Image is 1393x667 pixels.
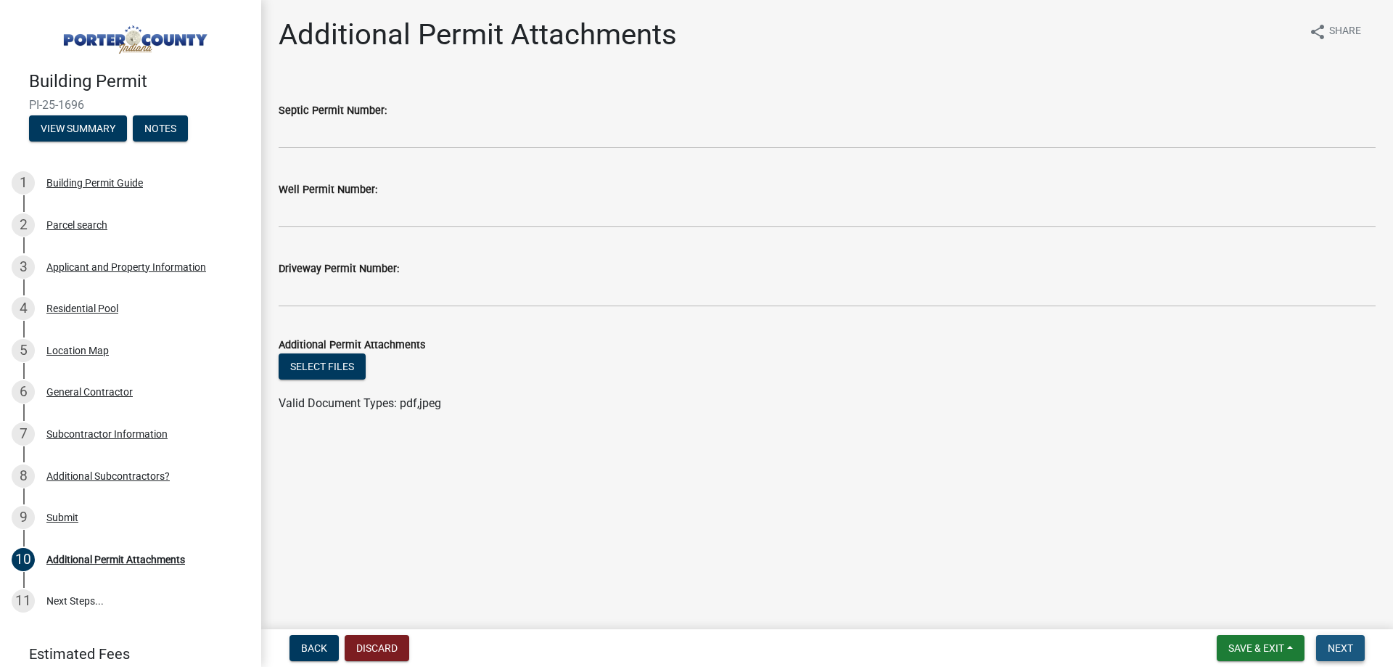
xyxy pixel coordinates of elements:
div: 10 [12,548,35,571]
div: 2 [12,213,35,237]
div: Additional Permit Attachments [46,555,185,565]
wm-modal-confirm: Summary [29,123,127,135]
div: 6 [12,380,35,404]
div: Subcontractor Information [46,429,168,439]
button: Back [289,635,339,661]
label: Septic Permit Number: [279,106,387,116]
label: Driveway Permit Number: [279,264,399,274]
span: PI-25-1696 [29,98,232,112]
div: 4 [12,297,35,320]
div: Residential Pool [46,303,118,314]
div: 9 [12,506,35,529]
div: Submit [46,512,78,523]
button: View Summary [29,115,127,142]
div: 1 [12,171,35,195]
label: Additional Permit Attachments [279,340,425,351]
i: share [1309,23,1326,41]
span: Valid Document Types: pdf,jpeg [279,396,441,410]
div: 8 [12,465,35,488]
div: 3 [12,255,35,279]
span: Share [1329,23,1361,41]
button: Next [1316,635,1365,661]
span: Save & Exit [1228,642,1284,654]
button: Notes [133,115,188,142]
div: General Contractor [46,387,133,397]
h4: Building Permit [29,71,250,92]
button: Discard [345,635,409,661]
img: Porter County, Indiana [29,15,238,56]
h1: Additional Permit Attachments [279,17,677,52]
button: Select files [279,353,366,380]
wm-modal-confirm: Notes [133,123,188,135]
div: Additional Subcontractors? [46,471,170,481]
div: 11 [12,589,35,613]
span: Next [1328,642,1353,654]
button: Save & Exit [1217,635,1304,661]
button: shareShare [1297,17,1373,46]
div: 5 [12,339,35,362]
div: Location Map [46,345,109,356]
span: Back [301,642,327,654]
div: Parcel search [46,220,107,230]
div: 7 [12,422,35,446]
label: Well Permit Number: [279,185,377,195]
div: Applicant and Property Information [46,262,206,272]
div: Building Permit Guide [46,178,143,188]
